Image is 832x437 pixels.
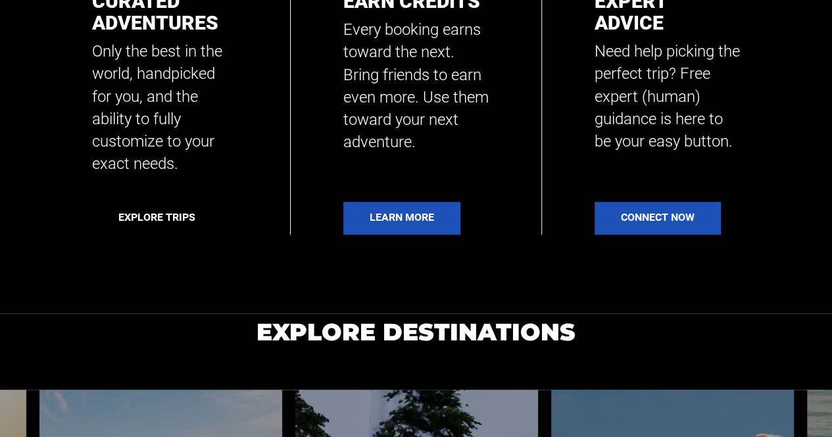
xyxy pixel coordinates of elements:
[343,202,460,235] a: Learn More
[92,202,222,235] a: Explore Trips
[343,18,489,154] p: Every booking earns toward the next. Bring friends to earn even more. Use them toward your next a...
[92,40,237,175] p: Only the best in the world, handpicked for you, and the ability to fully customize to your exact ...
[595,40,740,152] p: Need help picking the perfect trip? Free expert (human) guidance is here to be your easy button.
[595,202,721,235] a: Connect Now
